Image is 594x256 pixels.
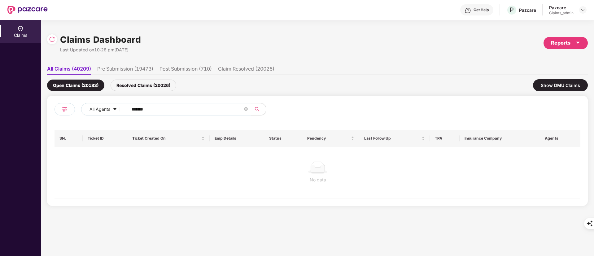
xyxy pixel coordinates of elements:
img: svg+xml;base64,PHN2ZyBpZD0iSGVscC0zMngzMiIgeG1sbnM9Imh0dHA6Ly93d3cudzMub3JnLzIwMDAvc3ZnIiB3aWR0aD... [465,7,471,14]
th: Ticket ID [83,130,127,147]
th: Agents [540,130,580,147]
li: Pre Submission (19473) [97,66,153,75]
span: All Agents [90,106,110,113]
th: Insurance Company [460,130,540,147]
th: Status [264,130,303,147]
th: SN. [55,130,83,147]
div: Show DMU Claims [533,79,588,91]
div: Claims_admin [549,11,574,15]
div: Open Claims (20183) [47,80,104,91]
th: Pendency [302,130,359,147]
th: Ticket Created On [127,130,210,147]
span: Ticket Created On [132,136,200,141]
th: TPA [430,130,460,147]
img: svg+xml;base64,PHN2ZyB4bWxucz0iaHR0cDovL3d3dy53My5vcmcvMjAwMC9zdmciIHdpZHRoPSIyNCIgaGVpZ2h0PSIyNC... [61,106,68,113]
span: search [251,107,263,112]
img: svg+xml;base64,PHN2ZyBpZD0iRHJvcGRvd24tMzJ4MzIiIHhtbG5zPSJodHRwOi8vd3d3LnczLm9yZy8yMDAwL3N2ZyIgd2... [580,7,585,12]
span: P [510,6,514,14]
div: Pazcare [549,5,574,11]
img: svg+xml;base64,PHN2ZyBpZD0iUmVsb2FkLTMyeDMyIiB4bWxucz0iaHR0cDovL3d3dy53My5vcmcvMjAwMC9zdmciIHdpZH... [49,36,55,42]
div: No data [59,176,576,183]
span: Last Follow Up [364,136,420,141]
span: caret-down [575,40,580,45]
th: Last Follow Up [359,130,430,147]
span: close-circle [244,106,248,112]
button: search [251,103,266,115]
th: Emp Details [210,130,264,147]
li: All Claims (40209) [47,66,91,75]
span: Pendency [307,136,350,141]
img: New Pazcare Logo [7,6,48,14]
span: caret-down [113,107,117,112]
li: Claim Resolved (20026) [218,66,274,75]
span: close-circle [244,107,248,111]
div: Reports [551,39,580,47]
div: Pazcare [519,7,536,13]
h1: Claims Dashboard [60,33,141,46]
button: All Agentscaret-down [81,103,130,115]
li: Post Submission (710) [159,66,212,75]
div: Get Help [474,7,489,12]
div: Last Updated on 10:28 pm[DATE] [60,46,141,53]
img: svg+xml;base64,PHN2ZyBpZD0iQ2xhaW0iIHhtbG5zPSJodHRwOi8vd3d3LnczLm9yZy8yMDAwL3N2ZyIgd2lkdGg9IjIwIi... [17,25,24,32]
div: Resolved Claims (20026) [111,80,176,91]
